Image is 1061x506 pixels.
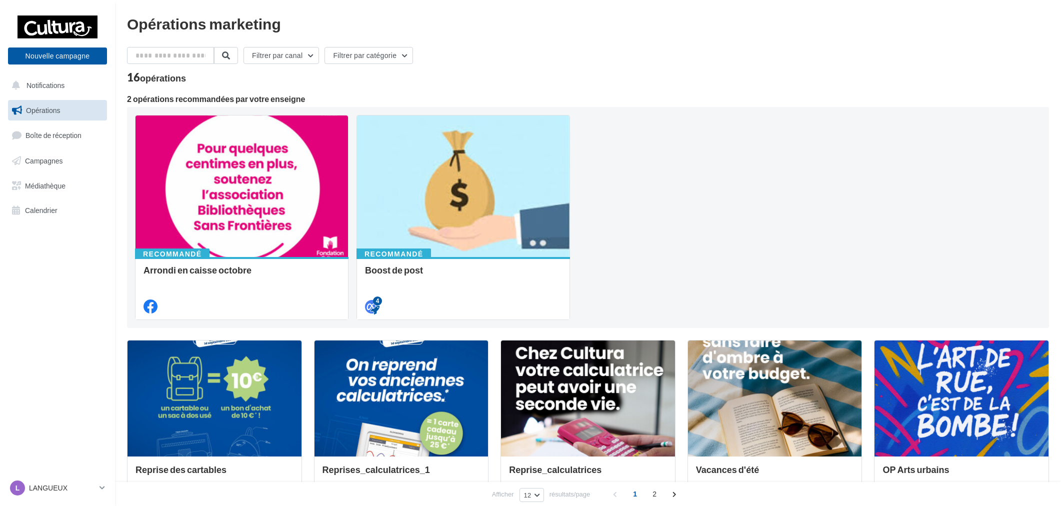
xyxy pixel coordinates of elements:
[127,16,1049,31] div: Opérations marketing
[127,95,1049,103] div: 2 opérations recommandées par votre enseigne
[6,124,109,146] a: Boîte de réception
[25,156,63,165] span: Campagnes
[6,75,105,96] button: Notifications
[26,81,64,89] span: Notifications
[6,200,109,221] a: Calendrier
[549,489,590,499] span: résultats/page
[365,265,561,285] div: Boost de post
[25,131,81,139] span: Boîte de réception
[8,47,107,64] button: Nouvelle campagne
[646,486,662,502] span: 2
[26,106,60,114] span: Opérations
[15,483,20,493] span: L
[6,175,109,196] a: Médiathèque
[243,47,319,64] button: Filtrer par canal
[25,181,65,189] span: Médiathèque
[6,150,109,171] a: Campagnes
[140,73,186,82] div: opérations
[509,464,667,484] div: Reprise_calculatrices
[6,100,109,121] a: Opérations
[492,489,514,499] span: Afficher
[127,72,186,83] div: 16
[696,464,854,484] div: Vacances d'été
[135,464,293,484] div: Reprise des cartables
[324,47,413,64] button: Filtrer par catégorie
[29,483,95,493] p: LANGUEUX
[627,486,643,502] span: 1
[882,464,1040,484] div: OP Arts urbains
[143,265,340,285] div: Arrondi en caisse octobre
[373,296,382,305] div: 4
[25,206,57,214] span: Calendrier
[356,248,431,259] div: Recommandé
[524,491,531,499] span: 12
[135,248,209,259] div: Recommandé
[8,478,107,497] a: L LANGUEUX
[519,488,544,502] button: 12
[322,464,480,484] div: Reprises_calculatrices_1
